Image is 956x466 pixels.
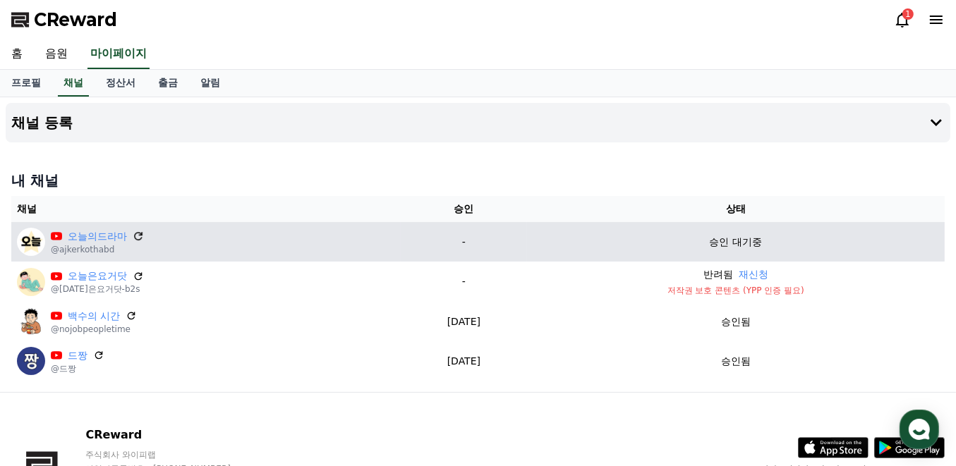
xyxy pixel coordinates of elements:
a: CReward [11,8,117,31]
a: 홈 [4,349,93,384]
p: 저작권 보호 콘텐츠 (YPP 인증 필요) [533,285,939,296]
span: CReward [34,8,117,31]
a: 오늘은요거닷 [68,269,127,283]
p: [DATE] [406,314,521,329]
p: [DATE] [406,354,521,369]
span: 설정 [218,370,235,381]
a: 알림 [189,70,231,97]
a: 정산서 [95,70,147,97]
span: 홈 [44,370,53,381]
img: 오늘은요거닷 [17,268,45,296]
p: CReward [85,427,258,443]
a: 출금 [147,70,189,97]
p: @ajkerkothabd [51,244,144,255]
a: 설정 [182,349,271,384]
h4: 내 채널 [11,171,945,190]
th: 상태 [527,196,945,222]
p: @nojobpeopletime [51,324,137,335]
p: @드짱 [51,363,104,374]
a: 음원 [34,39,79,69]
a: 백수의 시간 [68,309,120,324]
p: - [406,274,521,289]
p: 주식회사 와이피랩 [85,449,258,460]
div: 1 [902,8,914,20]
a: 1 [894,11,911,28]
a: 마이페이지 [87,39,150,69]
button: 채널 등록 [6,103,950,142]
p: 승인 대기중 [710,235,762,250]
th: 채널 [11,196,401,222]
h4: 채널 등록 [11,115,73,130]
p: 승인됨 [721,314,751,329]
img: 백수의 시간 [17,307,45,336]
th: 승인 [401,196,526,222]
span: 대화 [129,371,146,382]
p: 승인됨 [721,354,751,369]
a: 채널 [58,70,89,97]
a: 대화 [93,349,182,384]
button: 재신청 [739,267,768,282]
img: 오늘의드라마 [17,228,45,256]
a: 오늘의드라마 [68,229,127,244]
a: 드짱 [68,348,87,363]
p: @[DATE]은요거닷-b2s [51,283,144,295]
p: 반려됨 [703,267,733,282]
p: - [406,235,521,250]
img: 드짱 [17,347,45,375]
